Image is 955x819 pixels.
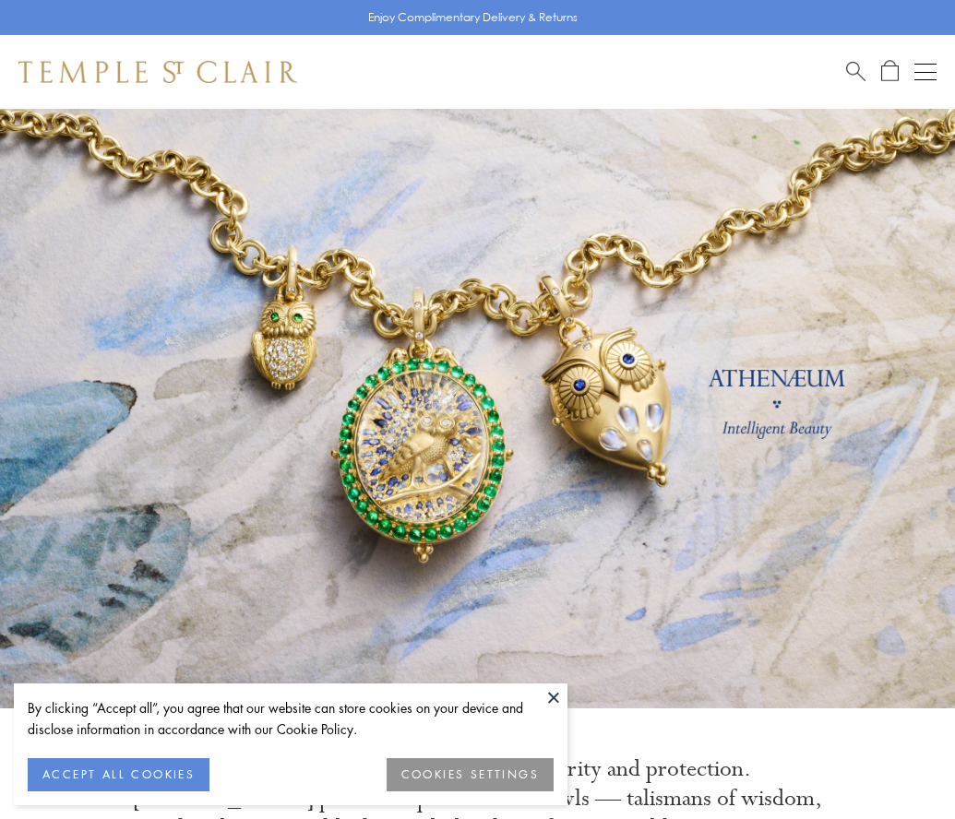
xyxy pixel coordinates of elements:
[28,697,554,740] div: By clicking “Accept all”, you agree that our website can store cookies on your device and disclos...
[387,758,554,791] button: COOKIES SETTINGS
[28,758,209,791] button: ACCEPT ALL COOKIES
[368,8,578,27] p: Enjoy Complimentary Delivery & Returns
[846,60,865,83] a: Search
[881,60,899,83] a: Open Shopping Bag
[914,61,937,83] button: Open navigation
[18,61,297,83] img: Temple St. Clair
